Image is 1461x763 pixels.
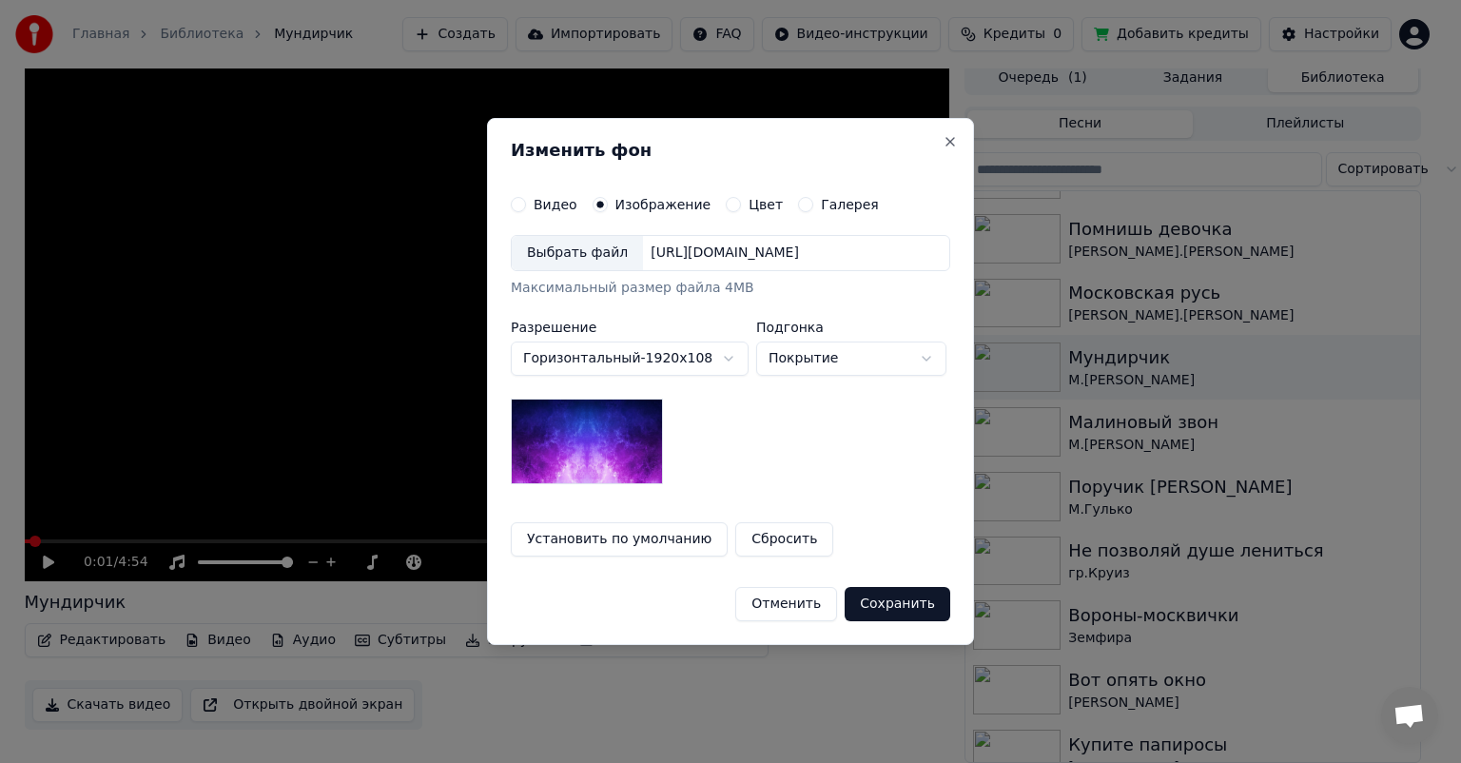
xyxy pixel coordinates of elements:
[845,587,950,621] button: Сохранить
[511,321,749,334] label: Разрешение
[615,198,711,211] label: Изображение
[821,198,879,211] label: Галерея
[643,244,807,263] div: [URL][DOMAIN_NAME]
[511,142,950,159] h2: Изменить фон
[735,522,833,557] button: Сбросить
[735,587,837,621] button: Отменить
[749,198,783,211] label: Цвет
[534,198,577,211] label: Видео
[756,321,946,334] label: Подгонка
[512,236,643,270] div: Выбрать файл
[511,522,728,557] button: Установить по умолчанию
[511,279,950,298] div: Максимальный размер файла 4MB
